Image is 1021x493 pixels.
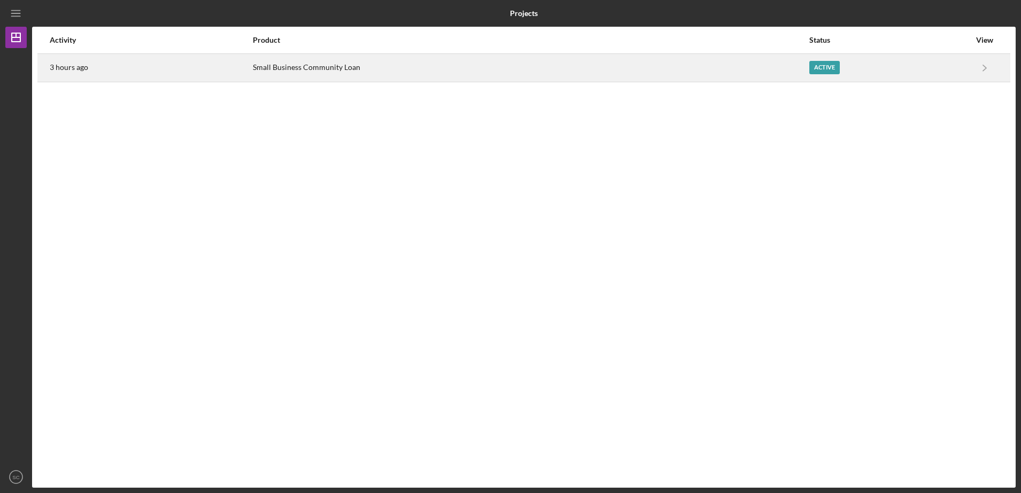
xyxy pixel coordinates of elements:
div: Active [809,61,840,74]
div: Status [809,36,970,44]
div: Small Business Community Loan [253,54,809,81]
time: 2025-08-14 16:54 [50,63,88,72]
div: Product [253,36,809,44]
text: SC [12,474,19,480]
div: Activity [50,36,252,44]
div: View [971,36,998,44]
b: Projects [510,9,538,18]
button: SC [5,466,27,488]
